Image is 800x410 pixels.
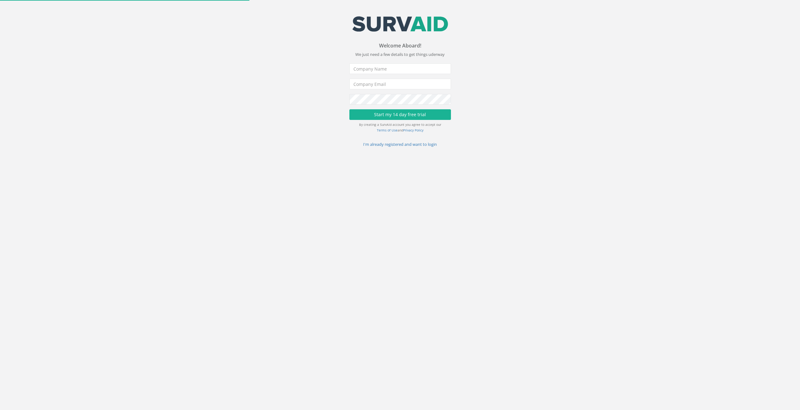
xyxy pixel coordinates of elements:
[349,109,451,120] button: Start my 14 day free trial
[377,128,397,132] a: Terms of Use
[403,128,423,132] a: Privacy Policy
[349,79,451,89] input: Company Email
[359,122,441,132] small: By creating a SurvAid account you agree to accept our and
[363,141,437,147] a: I'm already registered and want to login
[349,63,451,74] input: Company Name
